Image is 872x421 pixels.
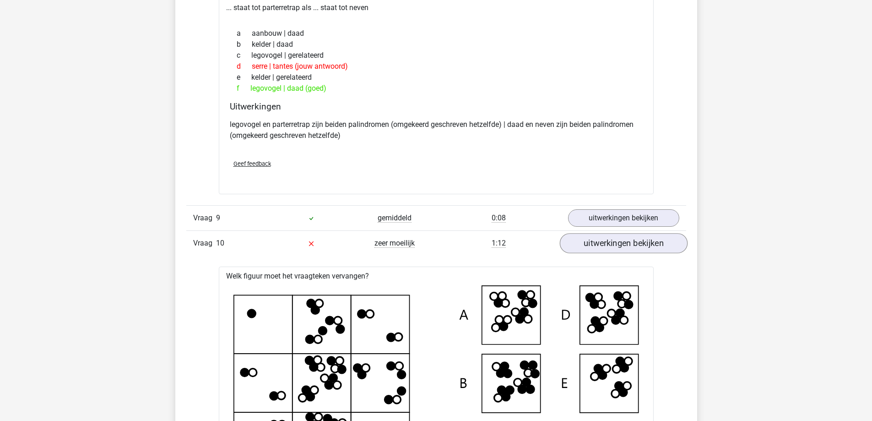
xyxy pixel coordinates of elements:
div: serre | tantes (jouw antwoord) [230,61,643,72]
span: 9 [216,213,220,222]
div: aanbouw | daad [230,28,643,39]
div: kelder | gerelateerd [230,72,643,83]
span: b [237,39,252,50]
span: f [237,83,250,94]
span: 10 [216,239,224,247]
span: 0:08 [492,213,506,223]
div: kelder | daad [230,39,643,50]
a: uitwerkingen bekijken [559,233,687,253]
span: Vraag [193,238,216,249]
span: Vraag [193,213,216,224]
h4: Uitwerkingen [230,101,643,112]
span: Geef feedback [233,160,271,167]
div: legovogel | gerelateerd [230,50,643,61]
span: c [237,50,251,61]
span: a [237,28,252,39]
span: zeer moeilijk [374,239,415,248]
span: e [237,72,251,83]
span: d [237,61,252,72]
span: 1:12 [492,239,506,248]
p: legovogel en parterretrap zijn beiden palindromen (omgekeerd geschreven hetzelfde) | daad en neve... [230,119,643,141]
a: uitwerkingen bekijken [568,209,679,227]
span: gemiddeld [378,213,412,223]
div: legovogel | daad (goed) [230,83,643,94]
